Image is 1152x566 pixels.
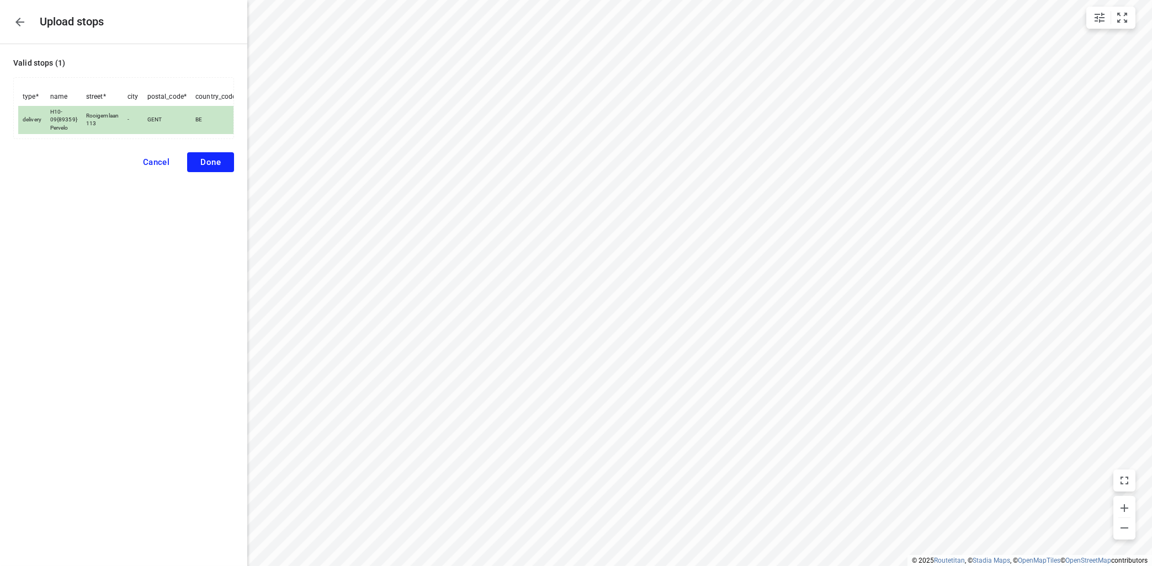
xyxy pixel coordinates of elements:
th: type * [18,88,46,106]
span: Done [200,157,221,167]
td: BE [191,106,243,134]
a: Stadia Maps [973,557,1010,564]
h5: Upload stops [40,15,104,28]
th: street * [82,88,123,106]
th: postal_code * [143,88,192,106]
a: OpenMapTiles [1018,557,1060,564]
button: Fit zoom [1111,7,1133,29]
th: country_code * [191,88,243,106]
div: small contained button group [1086,7,1135,29]
td: H10-09{89359} Pervelo [46,106,82,134]
p: Valid stops ( 1 ) [13,57,234,68]
th: name [46,88,82,106]
td: delivery [18,106,46,134]
li: © 2025 , © , © © contributors [912,557,1148,564]
span: Cancel [143,157,170,167]
a: Routetitan [934,557,965,564]
button: Map settings [1089,7,1111,29]
a: OpenStreetMap [1065,557,1111,564]
th: city [123,88,143,106]
button: Done [187,152,234,172]
td: GENT [143,106,192,134]
button: Cancel [130,152,183,172]
td: - [123,106,143,134]
td: Rooigemlaan 113 [82,106,123,134]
